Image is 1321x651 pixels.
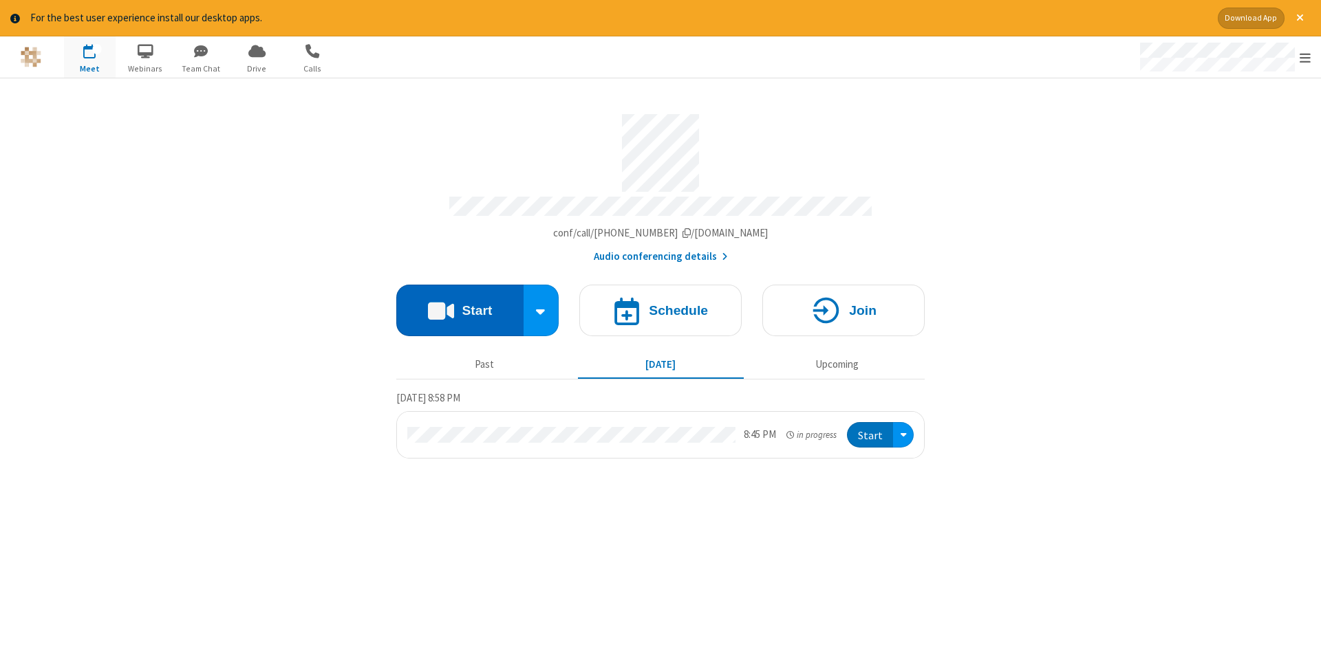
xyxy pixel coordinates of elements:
[30,10,1207,26] div: For the best user experience install our desktop apps.
[754,352,920,378] button: Upcoming
[5,36,56,78] button: Logo
[396,390,925,459] section: Today's Meetings
[1127,36,1321,78] div: Open menu
[847,422,893,448] button: Start
[396,104,925,264] section: Account details
[93,44,102,54] div: 1
[64,63,116,75] span: Meet
[175,63,227,75] span: Team Chat
[744,427,776,443] div: 8:45 PM
[396,391,460,404] span: [DATE] 8:58 PM
[578,352,744,378] button: [DATE]
[402,352,568,378] button: Past
[786,428,837,441] em: in progress
[231,63,283,75] span: Drive
[893,422,914,448] div: Open menu
[553,226,769,239] span: Copy my meeting room link
[1218,8,1285,29] button: Download App
[649,304,708,317] h4: Schedule
[553,225,769,241] button: Copy my meeting room linkCopy my meeting room link
[524,285,559,336] div: Start conference options
[849,304,877,317] h4: Join
[762,285,925,336] button: Join
[594,249,728,265] button: Audio conferencing details
[120,63,171,75] span: Webinars
[579,285,742,336] button: Schedule
[287,63,339,75] span: Calls
[396,285,524,336] button: Start
[1289,8,1311,29] button: Close alert
[21,47,41,67] img: QA Selenium DO NOT DELETE OR CHANGE
[462,304,492,317] h4: Start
